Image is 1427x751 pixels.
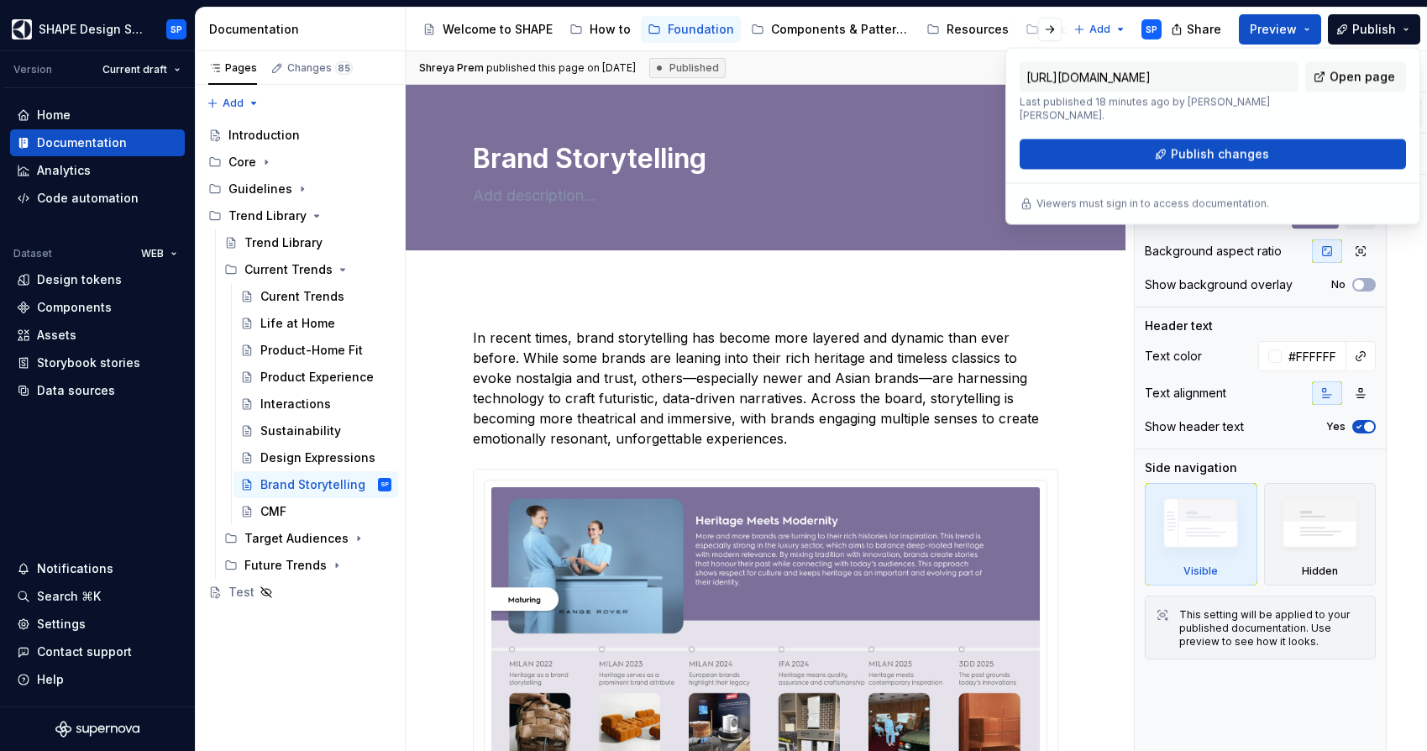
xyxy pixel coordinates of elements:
[233,337,398,364] a: Product-Home Fit
[233,444,398,471] a: Design Expressions
[1145,276,1293,293] div: Show background overlay
[1146,23,1157,36] div: SP
[228,584,254,601] div: Test
[260,315,335,332] div: Life at Home
[10,377,185,404] a: Data sources
[947,21,1009,38] div: Resources
[1179,608,1365,649] div: This setting will be applied to your published documentation. Use preview to see how it looks.
[10,157,185,184] a: Analytics
[1264,483,1377,586] div: Hidden
[37,134,127,151] div: Documentation
[260,369,374,386] div: Product Experience
[1145,418,1244,435] div: Show header text
[260,396,331,412] div: Interactions
[744,16,916,43] a: Components & Patterns
[95,58,188,81] button: Current draft
[10,583,185,610] button: Search ⌘K
[10,638,185,665] button: Contact support
[1145,348,1202,365] div: Text color
[473,328,1058,449] p: In recent times, brand storytelling has become more layered and dynamic than ever before. While s...
[416,13,1065,46] div: Page tree
[12,19,32,39] img: 1131f18f-9b94-42a4-847a-eabb54481545.png
[1239,14,1321,45] button: Preview
[10,102,185,129] a: Home
[13,247,52,260] div: Dataset
[260,288,344,305] div: Curent Trends
[1089,23,1110,36] span: Add
[641,16,741,43] a: Foundation
[419,61,484,74] span: Shreya Prem
[55,721,139,738] svg: Supernova Logo
[668,21,734,38] div: Foundation
[233,391,398,418] a: Interactions
[37,299,112,316] div: Components
[37,354,140,371] div: Storybook stories
[10,555,185,582] button: Notifications
[202,176,398,202] div: Guidelines
[260,342,363,359] div: Product-Home Fit
[223,97,244,110] span: Add
[1171,146,1269,163] span: Publish changes
[10,129,185,156] a: Documentation
[244,234,323,251] div: Trend Library
[202,122,398,606] div: Page tree
[920,16,1015,43] a: Resources
[416,16,559,43] a: Welcome to SHAPE
[202,149,398,176] div: Core
[287,61,353,75] div: Changes
[10,266,185,293] a: Design tokens
[37,271,122,288] div: Design tokens
[10,322,185,349] a: Assets
[37,588,101,605] div: Search ⌘K
[134,242,185,265] button: WEB
[1352,21,1396,38] span: Publish
[1328,14,1420,45] button: Publish
[10,349,185,376] a: Storybook stories
[209,21,398,38] div: Documentation
[37,327,76,344] div: Assets
[1145,483,1257,586] div: Visible
[228,127,300,144] div: Introduction
[171,23,182,36] div: SP
[202,92,265,115] button: Add
[233,418,398,444] a: Sustainability
[233,310,398,337] a: Life at Home
[380,476,389,493] div: SP
[260,503,286,520] div: CMF
[1183,565,1218,578] div: Visible
[1020,139,1406,170] button: Publish changes
[260,423,341,439] div: Sustainability
[1331,278,1346,291] label: No
[10,666,185,693] button: Help
[1326,420,1346,433] label: Yes
[1162,14,1232,45] button: Share
[1145,460,1237,476] div: Side navigation
[1036,197,1269,211] p: Viewers must sign in to access documentation.
[37,162,91,179] div: Analytics
[3,11,191,47] button: SHAPE Design SystemSP
[37,560,113,577] div: Notifications
[1020,96,1298,123] p: Last published 18 minutes ago by [PERSON_NAME] [PERSON_NAME].
[590,21,631,38] div: How to
[1145,385,1226,402] div: Text alignment
[37,643,132,660] div: Contact support
[1305,62,1406,92] a: Open page
[419,61,636,75] span: published this page on [DATE]
[218,525,398,552] div: Target Audiences
[1302,565,1338,578] div: Hidden
[1068,18,1131,41] button: Add
[37,671,64,688] div: Help
[233,283,398,310] a: Curent Trends
[1145,318,1213,334] div: Header text
[10,185,185,212] a: Code automation
[233,364,398,391] a: Product Experience
[1145,243,1282,260] div: Background aspect ratio
[202,202,398,229] div: Trend Library
[37,107,71,123] div: Home
[37,382,115,399] div: Data sources
[1187,21,1221,38] span: Share
[244,530,349,547] div: Target Audiences
[244,557,327,574] div: Future Trends
[443,21,553,38] div: Welcome to SHAPE
[228,181,292,197] div: Guidelines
